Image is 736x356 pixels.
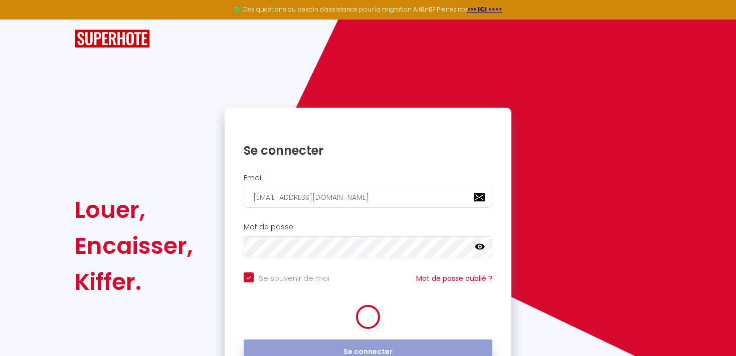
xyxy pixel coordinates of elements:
a: Mot de passe oublié ? [416,273,492,283]
div: Encaisser, [75,228,193,264]
a: >>> ICI <<<< [467,5,502,14]
input: Ton Email [244,187,492,208]
img: SuperHote logo [75,30,150,48]
h2: Email [244,174,492,182]
h2: Mot de passe [244,223,492,231]
h1: Se connecter [244,143,492,158]
div: Kiffer. [75,264,193,300]
div: Louer, [75,192,193,228]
